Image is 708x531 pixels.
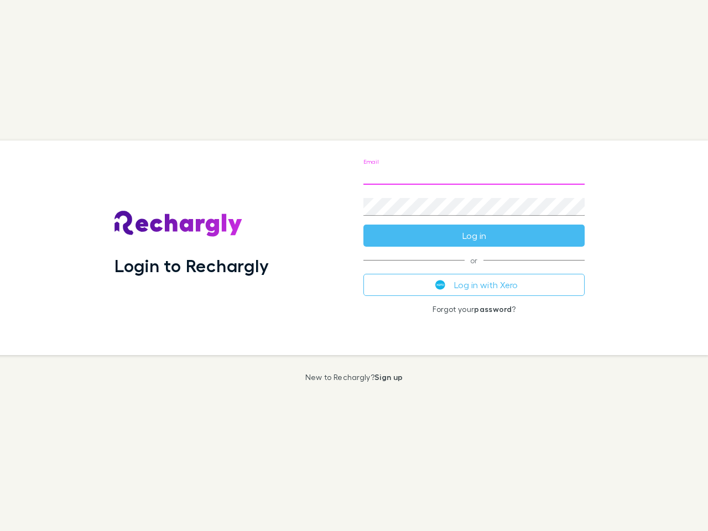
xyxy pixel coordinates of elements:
[474,304,512,314] a: password
[363,305,585,314] p: Forgot your ?
[363,225,585,247] button: Log in
[363,274,585,296] button: Log in with Xero
[435,280,445,290] img: Xero's logo
[114,255,269,276] h1: Login to Rechargly
[374,372,403,382] a: Sign up
[114,211,243,237] img: Rechargly's Logo
[305,373,403,382] p: New to Rechargly?
[363,158,378,166] label: Email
